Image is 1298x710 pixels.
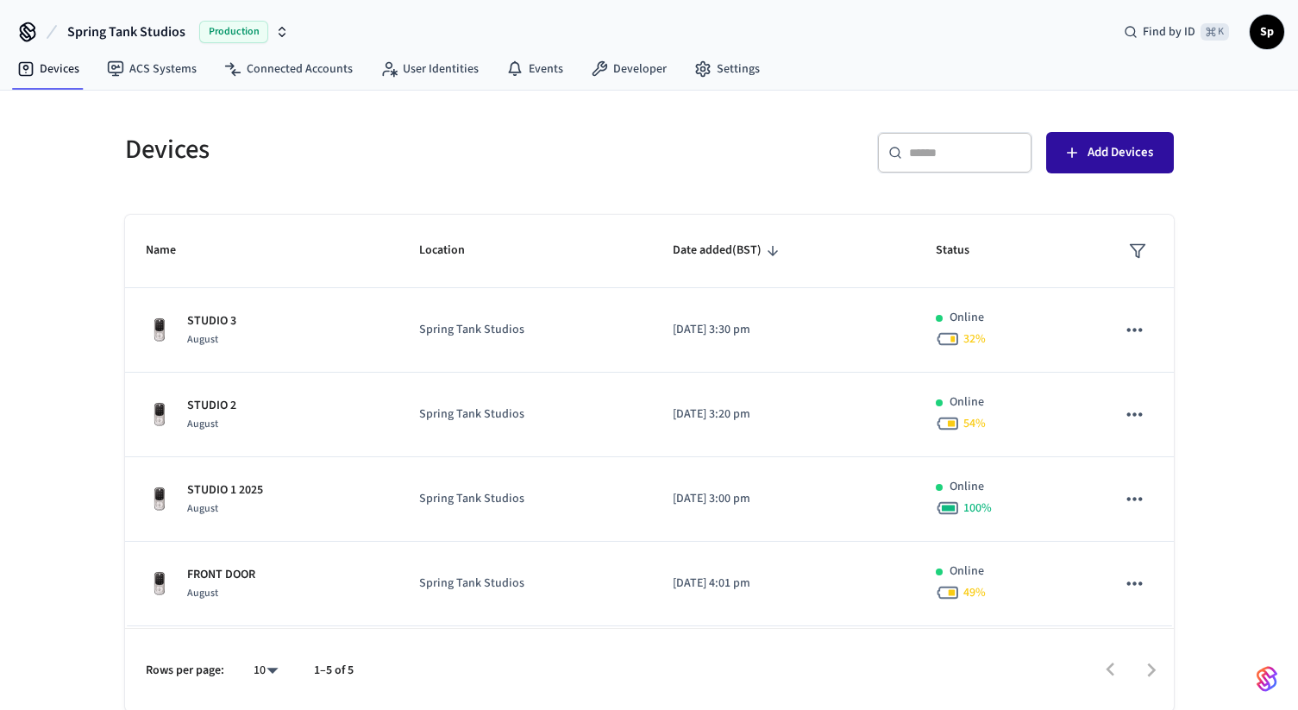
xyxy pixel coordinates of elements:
[245,658,286,683] div: 10
[419,490,631,508] p: Spring Tank Studios
[146,486,173,513] img: Yale Assure Touchscreen Wifi Smart Lock, Satin Nickel, Front
[1201,23,1229,41] span: ⌘ K
[146,401,173,429] img: Yale Assure Touchscreen Wifi Smart Lock, Satin Nickel, Front
[146,662,224,680] p: Rows per page:
[680,53,774,85] a: Settings
[963,330,986,348] span: 32 %
[936,237,992,264] span: Status
[125,132,639,167] h5: Devices
[1251,16,1282,47] span: Sp
[963,584,986,601] span: 49 %
[187,397,236,415] p: STUDIO 2
[187,566,255,584] p: FRONT DOOR
[3,53,93,85] a: Devices
[419,575,631,593] p: Spring Tank Studios
[187,586,218,600] span: August
[1143,23,1195,41] span: Find by ID
[950,478,984,496] p: Online
[673,405,895,424] p: [DATE] 3:20 pm
[963,500,992,517] span: 100 %
[187,481,263,500] p: STUDIO 1 2025
[146,317,173,344] img: Yale Assure Touchscreen Wifi Smart Lock, Satin Nickel, Front
[950,309,984,327] p: Online
[419,321,631,339] p: Spring Tank Studios
[187,312,236,330] p: STUDIO 3
[963,415,986,432] span: 54 %
[1257,665,1277,693] img: SeamLogoGradient.69752ec5.svg
[673,575,895,593] p: [DATE] 4:01 pm
[1046,132,1174,173] button: Add Devices
[419,405,631,424] p: Spring Tank Studios
[187,501,218,516] span: August
[577,53,680,85] a: Developer
[950,393,984,412] p: Online
[146,570,173,598] img: Yale Assure Touchscreen Wifi Smart Lock, Satin Nickel, Front
[314,662,354,680] p: 1–5 of 5
[492,53,577,85] a: Events
[367,53,492,85] a: User Identities
[146,237,198,264] span: Name
[199,21,268,43] span: Production
[210,53,367,85] a: Connected Accounts
[950,562,984,581] p: Online
[125,215,1174,705] table: sticky table
[419,237,487,264] span: Location
[673,490,895,508] p: [DATE] 3:00 pm
[93,53,210,85] a: ACS Systems
[187,417,218,431] span: August
[1088,141,1153,164] span: Add Devices
[673,237,784,264] span: Date added(BST)
[1110,16,1243,47] div: Find by ID⌘ K
[1250,15,1284,49] button: Sp
[673,321,895,339] p: [DATE] 3:30 pm
[67,22,185,42] span: Spring Tank Studios
[187,332,218,347] span: August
